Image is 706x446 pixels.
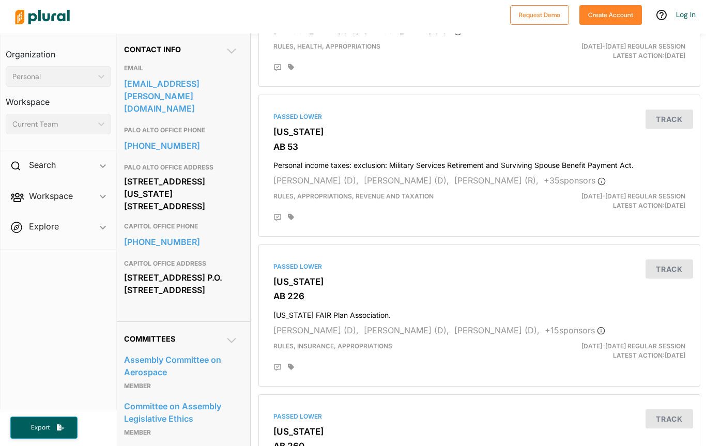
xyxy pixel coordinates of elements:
[273,156,685,170] h4: Personal income taxes: exclusion: Military Services Retirement and Surviving Spouse Benefit Payme...
[124,269,238,297] div: [STREET_ADDRESS] P.O. [STREET_ADDRESS]
[124,61,238,74] h3: EMAIL
[273,63,282,71] div: Add Position Statement
[273,276,685,286] h3: [US_STATE]
[676,9,696,19] a: Log In
[273,192,434,199] span: Rules, Appropriations, Revenue and Taxation
[10,416,78,438] button: Export
[124,124,238,136] h3: PALO ALTO OFFICE PHONE
[550,341,693,360] div: Latest Action: [DATE]
[364,325,449,335] span: [PERSON_NAME] (D),
[273,426,685,436] h3: [US_STATE]
[124,75,238,116] a: [EMAIL_ADDRESS][PERSON_NAME][DOMAIN_NAME]
[124,351,238,379] a: Assembly Committee on Aerospace
[273,325,359,335] span: [PERSON_NAME] (D),
[24,423,57,432] span: Export
[6,39,111,61] h3: Organization
[6,86,111,109] h3: Workspace
[12,71,94,82] div: Personal
[124,257,238,269] h3: CAPITOL OFFICE ADDRESS
[646,109,693,128] button: Track
[124,173,238,213] div: [STREET_ADDRESS][US_STATE] [STREET_ADDRESS]
[646,259,693,278] button: Track
[510,8,569,19] a: Request Demo
[124,426,238,438] p: member
[288,213,294,220] div: Add tags
[579,5,642,24] button: Create Account
[273,141,685,151] h3: AB 53
[273,126,685,136] h3: [US_STATE]
[273,290,685,301] h3: AB 226
[544,175,606,185] span: + 35 sponsor s
[545,325,605,335] span: + 15 sponsor s
[646,409,693,428] button: Track
[581,192,685,199] span: [DATE]-[DATE] Regular Session
[273,112,685,121] div: Passed Lower
[288,63,294,70] div: Add tags
[273,213,282,221] div: Add Position Statement
[579,8,642,19] a: Create Account
[124,398,238,426] a: Committee on Assembly Legislative Ethics
[12,118,94,129] div: Current Team
[581,42,685,50] span: [DATE]-[DATE] Regular Session
[581,342,685,349] span: [DATE]-[DATE] Regular Session
[273,411,685,421] div: Passed Lower
[288,363,294,370] div: Add tags
[454,325,540,335] span: [PERSON_NAME] (D),
[273,363,282,371] div: Add Position Statement
[124,137,238,153] a: [PHONE_NUMBER]
[550,191,693,210] div: Latest Action: [DATE]
[124,161,238,173] h3: PALO ALTO OFFICE ADDRESS
[124,220,238,232] h3: CAPITOL OFFICE PHONE
[273,175,359,185] span: [PERSON_NAME] (D),
[124,44,181,53] span: Contact Info
[124,234,238,249] a: [PHONE_NUMBER]
[273,262,685,271] div: Passed Lower
[273,342,392,349] span: Rules, Insurance, Appropriations
[124,334,175,343] span: Committees
[273,42,380,50] span: Rules, Health, Appropriations
[273,305,685,319] h4: [US_STATE] FAIR Plan Association.
[29,159,56,170] h2: Search
[510,5,569,24] button: Request Demo
[454,175,539,185] span: [PERSON_NAME] (R),
[364,175,449,185] span: [PERSON_NAME] (D),
[124,379,238,392] p: member
[550,41,693,60] div: Latest Action: [DATE]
